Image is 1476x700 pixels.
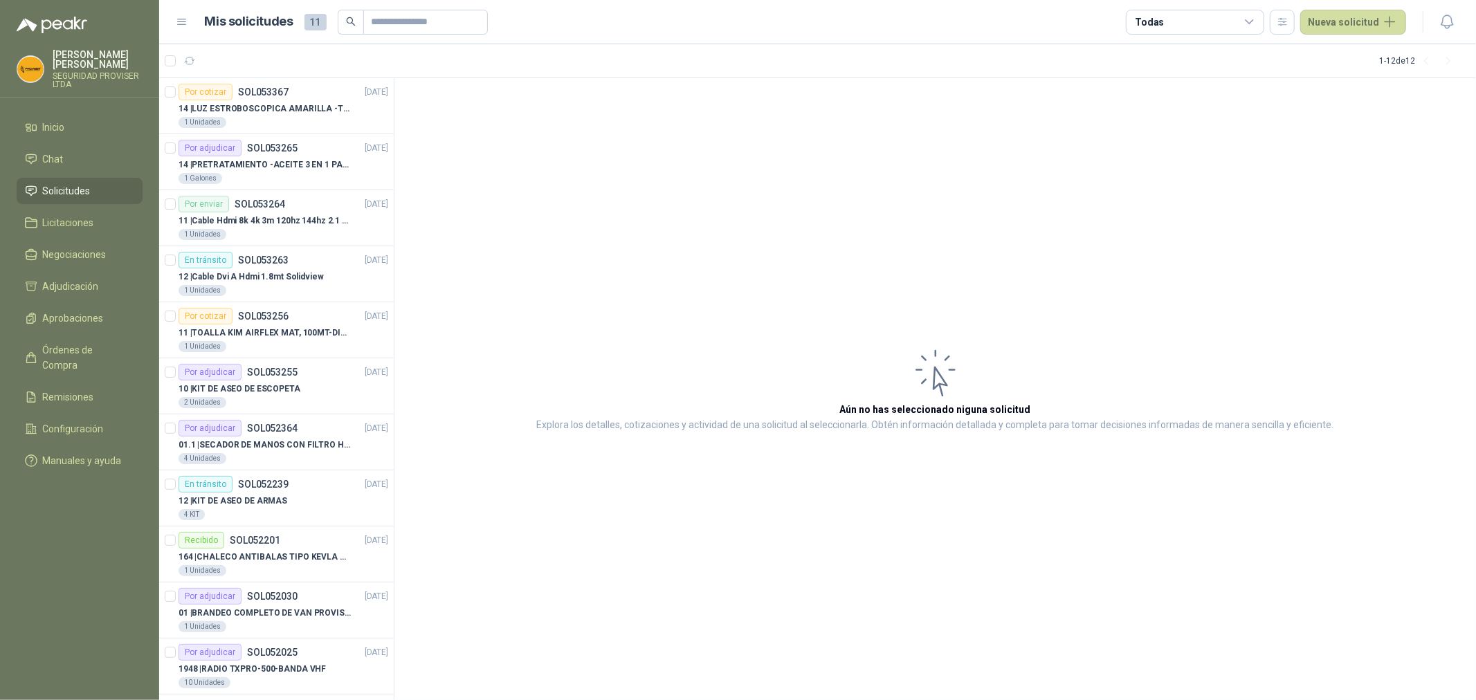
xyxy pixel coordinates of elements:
[247,367,298,377] p: SOL053255
[179,532,224,549] div: Recibido
[247,647,298,657] p: SOL052025
[179,439,351,452] p: 01.1 | SECADOR DE MANOS CON FILTRO HEPA, SECADO RAPIDO
[179,341,226,352] div: 1 Unidades
[365,366,388,379] p: [DATE]
[1135,15,1164,30] div: Todas
[43,311,104,326] span: Aprobaciones
[43,389,94,405] span: Remisiones
[365,422,388,435] p: [DATE]
[179,285,226,296] div: 1 Unidades
[17,384,143,410] a: Remisiones
[159,414,394,470] a: Por adjudicarSOL052364[DATE] 01.1 |SECADOR DE MANOS CON FILTRO HEPA, SECADO RAPIDO4 Unidades
[17,305,143,331] a: Aprobaciones
[179,420,242,436] div: Por adjudicar
[159,246,394,302] a: En tránsitoSOL053263[DATE] 12 |Cable Dvi A Hdmi 1.8mt Solidview1 Unidades
[159,358,394,414] a: Por adjudicarSOL053255[DATE] 10 |KIT DE ASEO DE ESCOPETA2 Unidades
[247,423,298,433] p: SOL052364
[238,479,289,489] p: SOL052239
[365,478,388,491] p: [DATE]
[365,198,388,211] p: [DATE]
[179,308,233,324] div: Por cotizar
[179,196,229,212] div: Por enviar
[179,607,351,620] p: 01 | BRANDEO COMPLETO DE VAN PROVISER
[179,158,351,172] p: 14 | PRETRATAMIENTO -ACEITE 3 EN 1 PARA ARMAMENTO
[43,151,64,167] span: Chat
[179,663,326,676] p: 1948 | RADIO TXPRO-500-BANDA VHF
[304,14,327,30] span: 11
[1379,50,1459,72] div: 1 - 12 de 12
[247,591,298,601] p: SOL052030
[365,142,388,155] p: [DATE]
[17,448,143,474] a: Manuales y ayuda
[179,117,226,128] div: 1 Unidades
[17,416,143,442] a: Configuración
[365,590,388,603] p: [DATE]
[179,551,351,564] p: 164 | CHALECO ANTIBALAS TIPO KEVLA T/ M
[365,534,388,547] p: [DATE]
[159,582,394,638] a: Por adjudicarSOL052030[DATE] 01 |BRANDEO COMPLETO DE VAN PROVISER1 Unidades
[179,326,351,340] p: 11 | TOALLA KIM AIRFLEX MAT, 100MT-DISPENSADOR- caja x6
[179,102,351,116] p: 14 | LUZ ESTROBOSCOPICA AMARILLA -TIPO BALA
[365,254,388,267] p: [DATE]
[179,173,222,184] div: 1 Galones
[17,241,143,268] a: Negociaciones
[53,72,143,89] p: SEGURIDAD PROVISER LTDA
[179,476,233,492] div: En tránsito
[235,199,285,209] p: SOL053264
[179,364,242,380] div: Por adjudicar
[179,383,300,396] p: 10 | KIT DE ASEO DE ESCOPETA
[238,311,289,321] p: SOL053256
[179,588,242,605] div: Por adjudicar
[179,214,351,228] p: 11 | Cable Hdmi 8k 4k 3m 120hz 144hz 2.1 Alta Velocidad
[230,535,280,545] p: SOL052201
[43,453,122,468] span: Manuales y ayuda
[179,252,233,268] div: En tránsito
[159,526,394,582] a: RecibidoSOL052201[DATE] 164 |CHALECO ANTIBALAS TIPO KEVLA T/ M1 Unidades
[365,86,388,99] p: [DATE]
[159,638,394,694] a: Por adjudicarSOL052025[DATE] 1948 |RADIO TXPRO-500-BANDA VHF10 Unidades
[43,247,107,262] span: Negociaciones
[179,140,242,156] div: Por adjudicar
[17,210,143,236] a: Licitaciones
[17,17,87,33] img: Logo peakr
[537,417,1334,434] p: Explora los detalles, cotizaciones y actividad de una solicitud al seleccionarla. Obtén informaci...
[159,78,394,134] a: Por cotizarSOL053367[DATE] 14 |LUZ ESTROBOSCOPICA AMARILLA -TIPO BALA1 Unidades
[365,646,388,659] p: [DATE]
[247,143,298,153] p: SOL053265
[17,337,143,378] a: Órdenes de Compra
[17,273,143,300] a: Adjudicación
[43,421,104,436] span: Configuración
[346,17,356,26] span: search
[17,56,44,82] img: Company Logo
[159,190,394,246] a: Por enviarSOL053264[DATE] 11 |Cable Hdmi 8k 4k 3m 120hz 144hz 2.1 Alta Velocidad1 Unidades
[53,50,143,69] p: [PERSON_NAME] [PERSON_NAME]
[179,644,242,661] div: Por adjudicar
[43,120,65,135] span: Inicio
[179,270,324,284] p: 12 | Cable Dvi A Hdmi 1.8mt Solidview
[238,87,289,97] p: SOL053367
[179,621,226,632] div: 1 Unidades
[17,178,143,204] a: Solicitudes
[179,453,226,464] div: 4 Unidades
[159,470,394,526] a: En tránsitoSOL052239[DATE] 12 |KIT DE ASEO DE ARMAS4 KIT
[179,565,226,576] div: 1 Unidades
[43,342,129,373] span: Órdenes de Compra
[159,134,394,190] a: Por adjudicarSOL053265[DATE] 14 |PRETRATAMIENTO -ACEITE 3 EN 1 PARA ARMAMENTO1 Galones
[179,677,230,688] div: 10 Unidades
[43,279,99,294] span: Adjudicación
[17,114,143,140] a: Inicio
[179,397,226,408] div: 2 Unidades
[179,84,233,100] div: Por cotizar
[179,495,287,508] p: 12 | KIT DE ASEO DE ARMAS
[238,255,289,265] p: SOL053263
[205,12,293,32] h1: Mis solicitudes
[17,146,143,172] a: Chat
[179,229,226,240] div: 1 Unidades
[1300,10,1406,35] button: Nueva solicitud
[43,183,91,199] span: Solicitudes
[840,402,1031,417] h3: Aún no has seleccionado niguna solicitud
[159,302,394,358] a: Por cotizarSOL053256[DATE] 11 |TOALLA KIM AIRFLEX MAT, 100MT-DISPENSADOR- caja x61 Unidades
[179,509,205,520] div: 4 KIT
[43,215,94,230] span: Licitaciones
[365,310,388,323] p: [DATE]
